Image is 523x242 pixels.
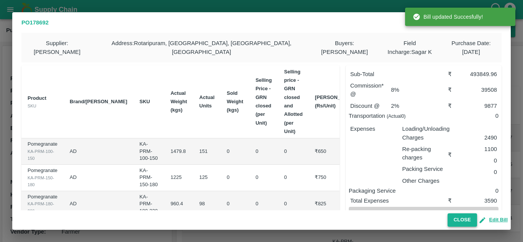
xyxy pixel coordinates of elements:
[139,99,150,104] b: SKU
[350,125,396,133] p: Expenses
[28,148,57,162] div: KA-PRM-100-150
[278,165,309,191] td: 0
[448,70,460,78] div: ₹
[448,151,460,159] div: ₹
[309,191,363,218] td: ₹825
[402,165,448,173] p: Packing Service
[460,197,497,205] div: 3590
[480,216,508,224] button: Edit Bill
[284,69,302,134] b: Selling price - GRN closed and Allotted (per Unit)
[387,114,406,119] small: (Actual 0 )
[164,191,193,218] td: 960.4
[460,102,497,110] div: 9877
[28,200,57,214] div: KA-PRM-180-220
[193,165,221,191] td: 125
[448,102,460,110] div: ₹
[64,191,133,218] td: AD
[310,33,379,62] div: Buyers : [PERSON_NAME]
[133,138,164,165] td: KA-PRM-100-150
[21,165,64,191] td: Pomegranate
[402,125,448,142] p: Loading/Unloading Charges
[460,70,497,78] div: 493849.96
[28,174,57,188] div: KA-PRM-150-180
[449,112,498,120] p: 0
[350,81,391,99] p: Commission* @
[164,165,193,191] td: 1225
[28,95,46,101] b: Product
[21,191,64,218] td: Pomegranate
[70,99,127,104] b: Brand/[PERSON_NAME]
[64,165,133,191] td: AD
[221,191,249,218] td: 0
[278,138,309,165] td: 0
[21,138,64,165] td: Pomegranate
[448,213,477,227] button: Close
[448,208,460,217] div: ₹
[448,197,460,205] div: ₹
[309,138,363,165] td: ₹650
[170,90,187,113] b: Actual Weight (kgs)
[350,197,448,205] p: Total Expenses
[460,145,497,153] p: 1100
[249,191,278,218] td: 0
[460,86,497,94] div: 39508
[402,145,448,162] p: Re-packing charges
[448,86,460,94] div: ₹
[379,33,441,62] div: Field Incharge : Sagar K
[133,191,164,218] td: KA-PRM-180-220
[193,191,221,218] td: 98
[350,208,448,217] p: Net Payable
[350,70,448,78] p: Sub-Total
[199,94,215,109] b: Actual Units
[441,33,502,62] div: Purchase Date : [DATE]
[249,165,278,191] td: 0
[255,77,272,125] b: Selling Price - GRN closed (per Unit)
[349,112,449,120] p: Transportation
[133,165,164,191] td: KA-PRM-150-180
[93,33,310,62] div: Address : Rotaripuram, [GEOGRAPHIC_DATA], [GEOGRAPHIC_DATA], [GEOGRAPHIC_DATA]
[457,165,497,176] div: 0
[413,10,483,24] div: Bill updated Succesfully!
[460,208,497,217] div: 460628.96
[28,102,57,109] div: SKU
[21,19,49,26] b: PO 178692
[391,102,423,110] p: 2 %
[309,165,363,191] td: ₹750
[249,138,278,165] td: 0
[193,138,221,165] td: 151
[349,187,449,195] p: Packaging Service
[221,165,249,191] td: 0
[64,138,133,165] td: AD
[278,191,309,218] td: 0
[402,177,448,185] p: Other Charges
[449,187,498,195] p: 0
[457,153,497,165] div: 0
[460,133,497,142] p: 2490
[350,102,391,110] p: Discount @
[227,90,243,113] b: Sold Weight (kgs)
[21,33,93,62] div: Supplier : [PERSON_NAME]
[221,138,249,165] td: 0
[391,86,431,94] p: 8 %
[164,138,193,165] td: 1479.8
[315,94,356,109] b: [PERSON_NAME] (Rs/Unit)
